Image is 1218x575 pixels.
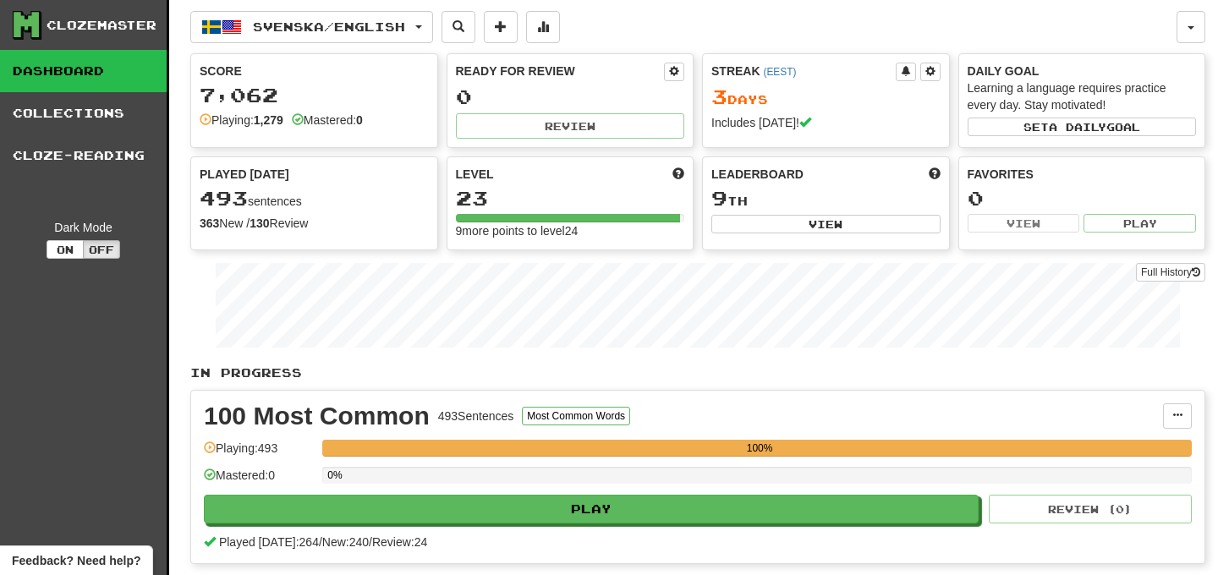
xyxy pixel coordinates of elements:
[292,112,363,129] div: Mastered:
[526,11,560,43] button: More stats
[968,79,1197,113] div: Learning a language requires practice every day. Stay motivated!
[711,86,941,108] div: Day s
[250,216,269,230] strong: 130
[1136,263,1205,282] a: Full History
[13,219,154,236] div: Dark Mode
[47,240,84,259] button: On
[200,215,429,232] div: New / Review
[484,11,518,43] button: Add sentence to collection
[456,166,494,183] span: Level
[83,240,120,259] button: Off
[968,214,1080,233] button: View
[190,11,433,43] button: Svenska/English
[254,113,283,127] strong: 1,279
[356,113,363,127] strong: 0
[438,408,514,424] div: 493 Sentences
[200,186,248,210] span: 493
[968,118,1197,136] button: Seta dailygoal
[968,63,1197,79] div: Daily Goal
[456,113,685,139] button: Review
[711,63,896,79] div: Streak
[442,11,475,43] button: Search sentences
[1084,214,1196,233] button: Play
[47,17,156,34] div: Clozemaster
[190,364,1205,381] p: In Progress
[369,535,372,549] span: /
[322,535,369,549] span: New: 240
[989,495,1192,523] button: Review (0)
[204,403,430,429] div: 100 Most Common
[200,85,429,106] div: 7,062
[200,112,283,129] div: Playing:
[711,188,941,210] div: th
[456,188,685,209] div: 23
[204,467,314,495] div: Mastered: 0
[968,166,1197,183] div: Favorites
[968,188,1197,209] div: 0
[929,166,941,183] span: This week in points, UTC
[672,166,684,183] span: Score more points to level up
[711,114,941,131] div: Includes [DATE]!
[253,19,405,34] span: Svenska / English
[12,552,140,569] span: Open feedback widget
[200,63,429,79] div: Score
[711,166,804,183] span: Leaderboard
[1049,121,1106,133] span: a daily
[456,63,665,79] div: Ready for Review
[327,440,1192,457] div: 100%
[711,215,941,233] button: View
[319,535,322,549] span: /
[204,440,314,468] div: Playing: 493
[200,216,219,230] strong: 363
[711,186,727,210] span: 9
[456,86,685,107] div: 0
[200,188,429,210] div: sentences
[522,407,630,425] button: Most Common Words
[200,166,289,183] span: Played [DATE]
[219,535,319,549] span: Played [DATE]: 264
[372,535,427,549] span: Review: 24
[456,222,685,239] div: 9 more points to level 24
[711,85,727,108] span: 3
[204,495,979,523] button: Play
[763,66,796,78] a: (EEST)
